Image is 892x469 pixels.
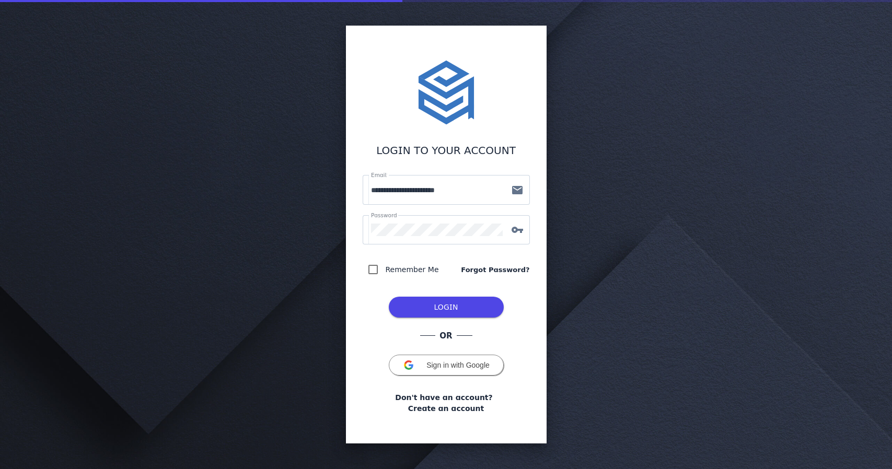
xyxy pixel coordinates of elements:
[363,143,530,158] div: LOGIN TO YOUR ACCOUNT
[389,297,504,318] button: LOG IN
[505,224,530,236] mat-icon: vpn_key
[395,392,492,403] span: Don't have an account?
[408,403,484,414] a: Create an account
[435,330,456,342] span: OR
[384,263,439,276] label: Remember Me
[371,213,397,219] mat-label: Password
[389,355,504,376] button: Sign in with Google
[413,59,480,126] img: stacktome.svg
[371,172,386,179] mat-label: Email
[434,303,458,311] span: LOGIN
[461,265,529,275] a: Forgot Password?
[426,361,490,369] span: Sign in with Google
[505,184,530,196] mat-icon: mail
